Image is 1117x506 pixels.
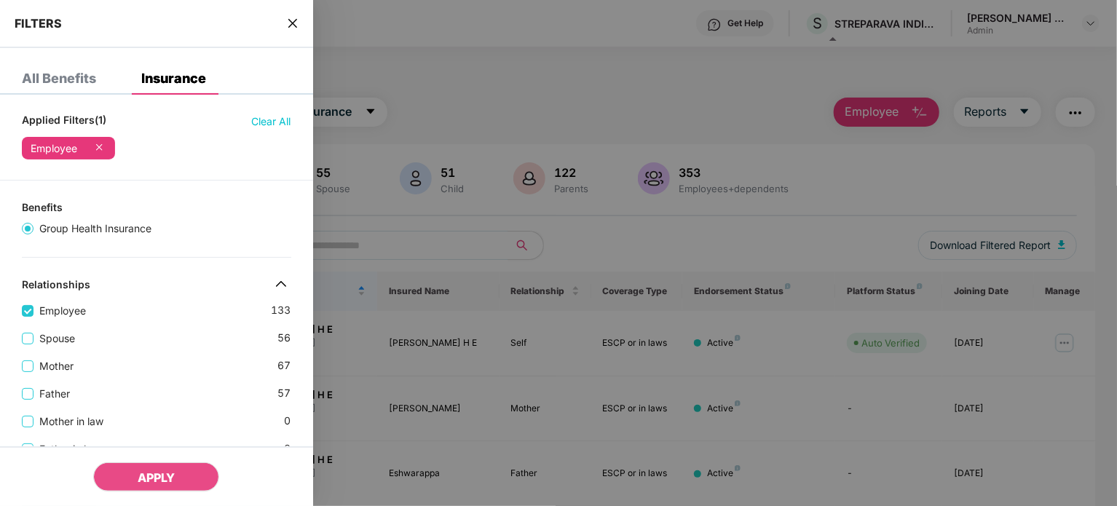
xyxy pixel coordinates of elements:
span: Spouse [33,331,81,347]
span: Father [33,386,76,402]
span: APPLY [138,470,175,485]
div: Insurance [141,71,206,86]
span: Mother in law [33,414,109,430]
span: 67 [278,357,291,374]
span: 0 [285,440,291,457]
button: APPLY [93,462,219,491]
span: 0 [285,413,291,430]
div: Relationships [22,278,90,296]
span: 133 [272,302,291,319]
span: 56 [278,330,291,347]
span: Mother [33,358,79,374]
span: FILTERS [15,16,62,31]
span: Father in law [33,441,106,457]
span: Group Health Insurance [33,221,157,237]
span: Employee [33,303,92,319]
span: close [287,16,299,31]
span: 57 [278,385,291,402]
span: Applied Filters(1) [22,114,106,130]
div: All Benefits [22,71,96,86]
div: Employee [31,143,77,154]
img: svg+xml;base64,PHN2ZyB4bWxucz0iaHR0cDovL3d3dy53My5vcmcvMjAwMC9zdmciIHdpZHRoPSIzMiIgaGVpZ2h0PSIzMi... [269,272,293,296]
span: Clear All [252,114,291,130]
